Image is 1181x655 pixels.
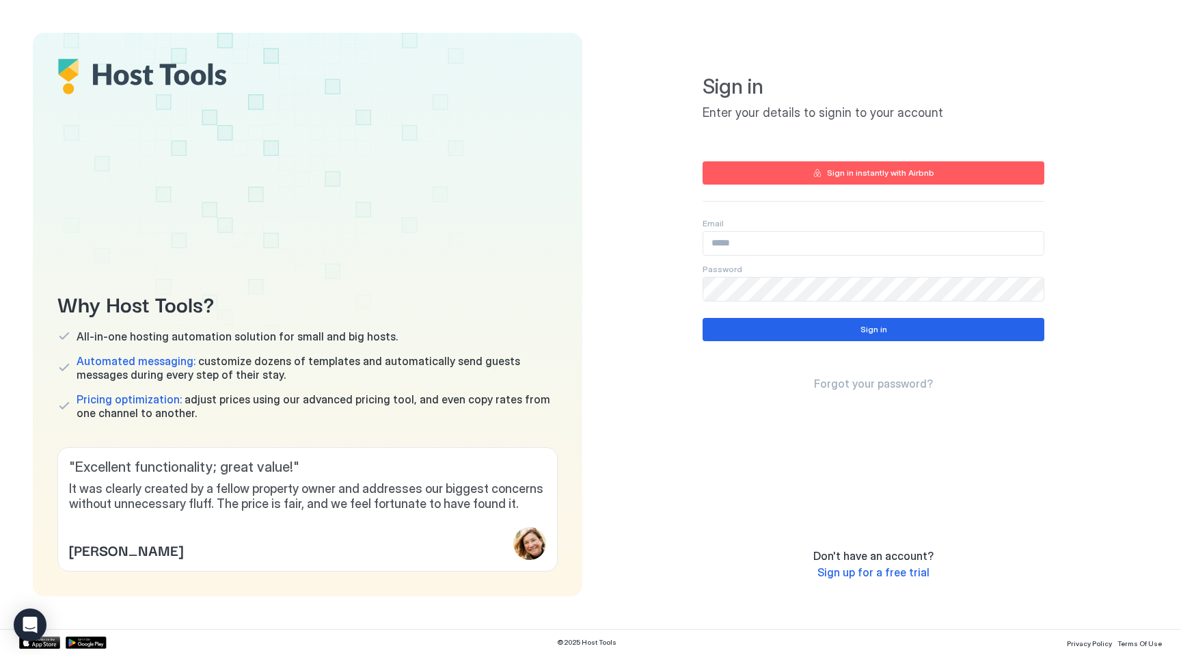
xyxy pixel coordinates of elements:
[703,232,1044,255] input: Input Field
[557,638,616,647] span: © 2025 Host Tools
[703,105,1044,121] span: Enter your details to signin to your account
[703,74,1044,100] span: Sign in
[513,527,546,560] div: profile
[77,354,558,382] span: customize dozens of templates and automatically send guests messages during every step of their s...
[814,377,933,390] span: Forgot your password?
[860,323,887,336] div: Sign in
[703,218,724,228] span: Email
[703,278,1044,301] input: Input Field
[813,549,934,563] span: Don't have an account?
[77,392,558,420] span: adjust prices using our advanced pricing tool, and even copy rates from one channel to another.
[814,377,933,391] a: Forgot your password?
[817,565,929,580] a: Sign up for a free trial
[69,481,546,512] span: It was clearly created by a fellow property owner and addresses our biggest concerns without unne...
[827,167,934,179] div: Sign in instantly with Airbnb
[703,161,1044,185] button: Sign in instantly with Airbnb
[703,264,742,274] span: Password
[14,609,46,641] div: Open Intercom Messenger
[69,459,546,476] span: " Excellent functionality; great value! "
[19,637,60,649] a: App Store
[703,318,1044,341] button: Sign in
[69,539,183,560] span: [PERSON_NAME]
[1067,635,1112,650] a: Privacy Policy
[1067,639,1112,647] span: Privacy Policy
[77,330,398,343] span: All-in-one hosting automation solution for small and big hosts.
[77,354,195,368] span: Automated messaging:
[77,392,182,406] span: Pricing optimization:
[1117,639,1162,647] span: Terms Of Use
[1117,635,1162,650] a: Terms Of Use
[57,288,558,319] span: Why Host Tools?
[66,637,107,649] a: Google Play Store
